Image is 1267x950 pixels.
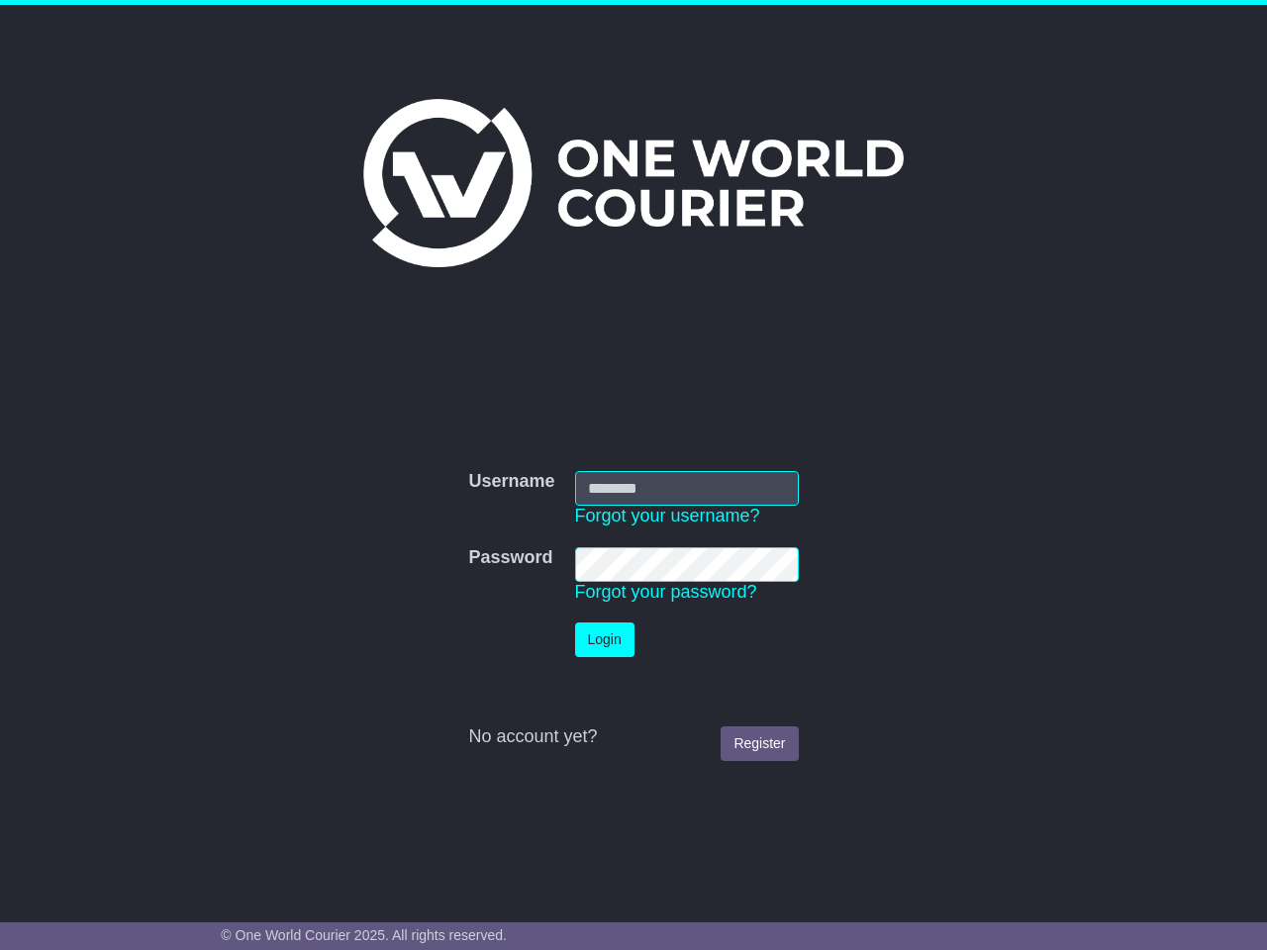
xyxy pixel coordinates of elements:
[468,547,552,569] label: Password
[721,726,798,761] a: Register
[363,99,904,267] img: One World
[575,622,634,657] button: Login
[468,726,798,748] div: No account yet?
[221,927,507,943] span: © One World Courier 2025. All rights reserved.
[575,582,757,602] a: Forgot your password?
[575,506,760,525] a: Forgot your username?
[468,471,554,493] label: Username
